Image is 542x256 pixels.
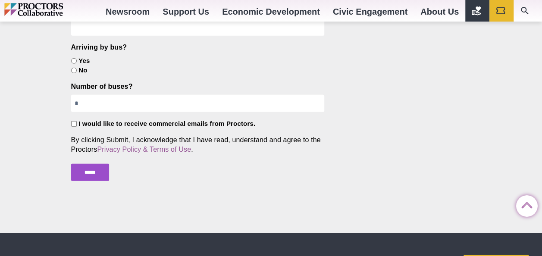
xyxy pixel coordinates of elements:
[4,3,99,16] img: Proctors logo
[78,66,87,75] label: No
[97,146,191,153] a: Privacy Policy & Terms of Use
[78,56,90,66] label: Yes
[516,196,533,213] a: Back to Top
[71,82,133,91] label: Number of buses?
[71,135,325,154] div: By clicking Submit, I acknowledge that I have read, understand and agree to the Proctors .
[78,119,255,128] label: I would like to receive commercial emails from Proctors.
[71,43,127,52] legend: Arriving by bus?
